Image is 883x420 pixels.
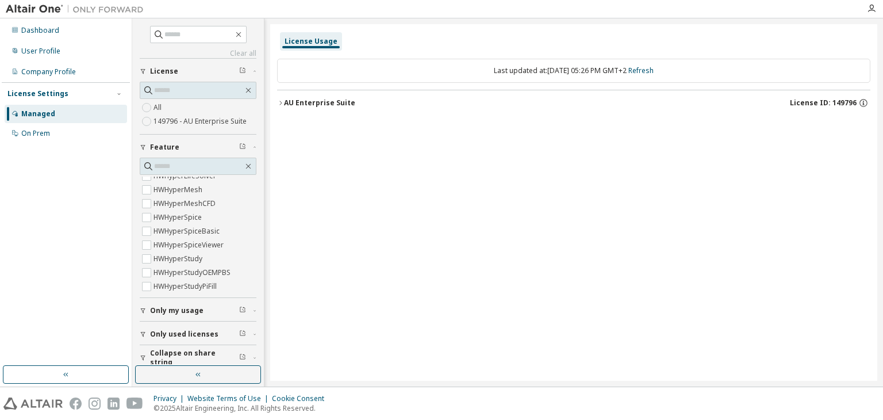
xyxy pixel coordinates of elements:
[126,398,143,410] img: youtube.svg
[3,398,63,410] img: altair_logo.svg
[140,298,256,323] button: Only my usage
[140,59,256,84] button: License
[628,66,654,75] a: Refresh
[790,98,857,108] span: License ID: 149796
[21,129,50,138] div: On Prem
[284,98,355,108] div: AU Enterprise Suite
[153,114,249,128] label: 149796 - AU Enterprise Suite
[140,135,256,160] button: Feature
[153,183,205,197] label: HWHyperMesh
[153,197,218,211] label: HWHyperMeshCFD
[21,26,59,35] div: Dashboard
[150,349,239,367] span: Collapse on share string
[108,398,120,410] img: linkedin.svg
[277,59,870,83] div: Last updated at: [DATE] 05:26 PM GMT+2
[153,224,222,238] label: HWHyperSpiceBasic
[150,67,178,76] span: License
[277,90,870,116] button: AU Enterprise SuiteLicense ID: 149796
[239,306,246,315] span: Clear filter
[285,37,337,46] div: License Usage
[153,101,164,114] label: All
[6,3,149,15] img: Altair One
[272,394,331,403] div: Cookie Consent
[140,322,256,347] button: Only used licenses
[239,67,246,76] span: Clear filter
[140,345,256,371] button: Collapse on share string
[153,394,187,403] div: Privacy
[21,67,76,77] div: Company Profile
[21,109,55,119] div: Managed
[21,47,60,56] div: User Profile
[153,252,205,266] label: HWHyperStudy
[153,266,233,280] label: HWHyperStudyOEMPBS
[70,398,82,410] img: facebook.svg
[153,211,204,224] label: HWHyperSpice
[153,280,219,293] label: HWHyperStudyPiFill
[140,49,256,58] a: Clear all
[239,143,246,152] span: Clear filter
[187,394,272,403] div: Website Terms of Use
[7,89,68,98] div: License Settings
[239,330,246,339] span: Clear filter
[150,330,218,339] span: Only used licenses
[89,398,101,410] img: instagram.svg
[150,143,179,152] span: Feature
[150,306,204,315] span: Only my usage
[239,353,246,362] span: Clear filter
[153,238,226,252] label: HWHyperSpiceViewer
[153,403,331,413] p: © 2025 Altair Engineering, Inc. All Rights Reserved.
